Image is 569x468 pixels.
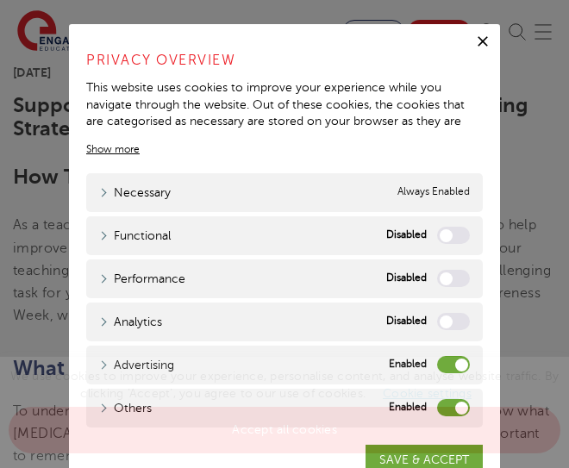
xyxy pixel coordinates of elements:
span: We use cookies to improve your experience, personalise content, and analyse website traffic. By c... [9,370,560,436]
a: Accept all cookies [9,407,560,453]
h4: Privacy Overview [86,50,483,71]
a: Functional [99,227,171,245]
a: Analytics [99,313,162,331]
a: Advertising [99,356,174,374]
a: Show more [86,141,140,157]
a: Performance [99,270,185,288]
div: This website uses cookies to improve your experience while you navigate through the website. Out ... [86,79,483,147]
a: Cookie settings [383,387,472,400]
a: Necessary [99,184,171,202]
span: Always Enabled [397,184,470,202]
